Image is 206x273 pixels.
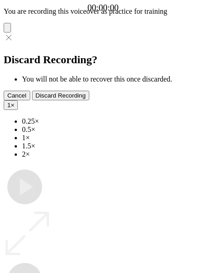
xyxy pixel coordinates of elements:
li: You will not be able to recover this once discarded. [22,75,202,83]
h2: Discard Recording? [4,54,202,66]
button: Cancel [4,91,30,100]
p: You are recording this voiceover as practice for training [4,7,202,16]
li: 1.5× [22,142,202,150]
li: 2× [22,150,202,158]
a: 00:00:00 [87,3,119,13]
li: 0.25× [22,117,202,126]
button: 1× [4,100,18,110]
span: 1 [7,102,11,109]
button: Discard Recording [32,91,90,100]
li: 0.5× [22,126,202,134]
li: 1× [22,134,202,142]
